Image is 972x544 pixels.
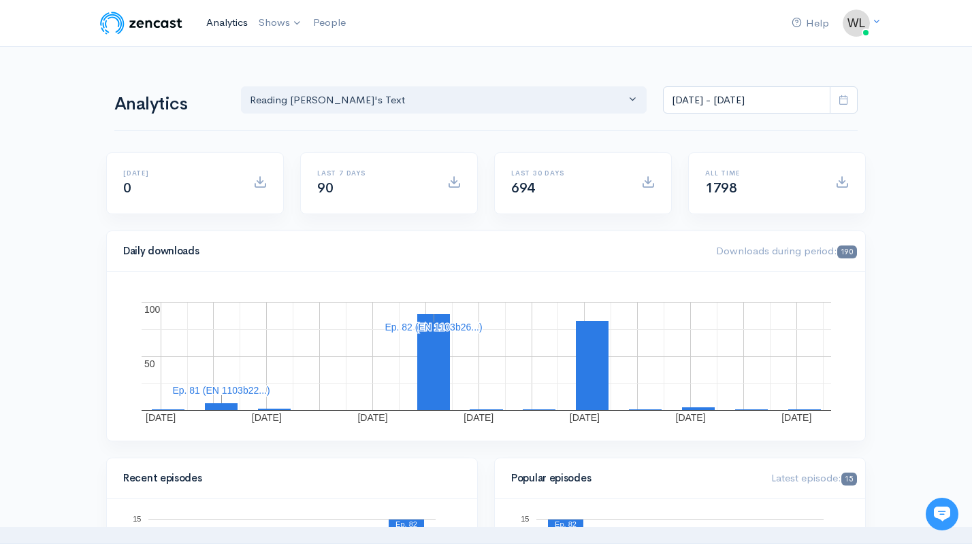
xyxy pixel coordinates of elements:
[395,520,417,528] text: Ep. 82
[357,412,387,423] text: [DATE]
[676,412,706,423] text: [DATE]
[20,90,252,156] h2: Just let us know if you need anything and we'll be happy to help! 🙂
[253,8,308,38] a: Shows
[781,412,811,423] text: [DATE]
[144,304,161,315] text: 100
[133,515,141,523] text: 15
[201,8,253,37] a: Analytics
[146,412,176,423] text: [DATE]
[172,385,270,396] text: Ep. 81 (EN 1103b22...)
[114,95,225,114] h1: Analytics
[841,473,857,486] span: 15
[39,256,243,283] input: Search articles
[123,180,131,197] span: 0
[252,412,282,423] text: [DATE]
[18,233,254,250] p: Find an answer quickly
[88,188,163,199] span: New conversation
[385,322,482,333] text: Ep. 82 (EN 1103b26...)
[555,520,577,528] text: Ep. 82
[926,498,958,530] iframe: gist-messenger-bubble-iframe
[705,169,819,177] h6: All time
[241,86,647,114] button: Reading Aristotle's Text
[21,180,251,207] button: New conversation
[144,358,155,369] text: 50
[317,169,431,177] h6: Last 7 days
[521,515,529,523] text: 15
[570,412,600,423] text: [DATE]
[837,245,857,258] span: 190
[511,180,535,197] span: 694
[464,412,493,423] text: [DATE]
[123,169,237,177] h6: [DATE]
[123,473,453,484] h4: Recent episodes
[123,245,700,257] h4: Daily downloads
[317,180,333,197] span: 90
[308,8,351,37] a: People
[771,471,857,484] span: Latest episode:
[786,9,835,38] a: Help
[20,66,252,88] h1: Hi [PERSON_NAME] 👋
[98,10,184,37] img: ZenCast Logo
[123,288,849,424] svg: A chart.
[511,473,755,484] h4: Popular episodes
[511,169,625,177] h6: Last 30 days
[250,92,626,108] div: Reading [PERSON_NAME]'s Text
[705,180,736,197] span: 1798
[663,86,830,114] input: analytics date range selector
[716,244,857,257] span: Downloads during period:
[843,10,870,37] img: ...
